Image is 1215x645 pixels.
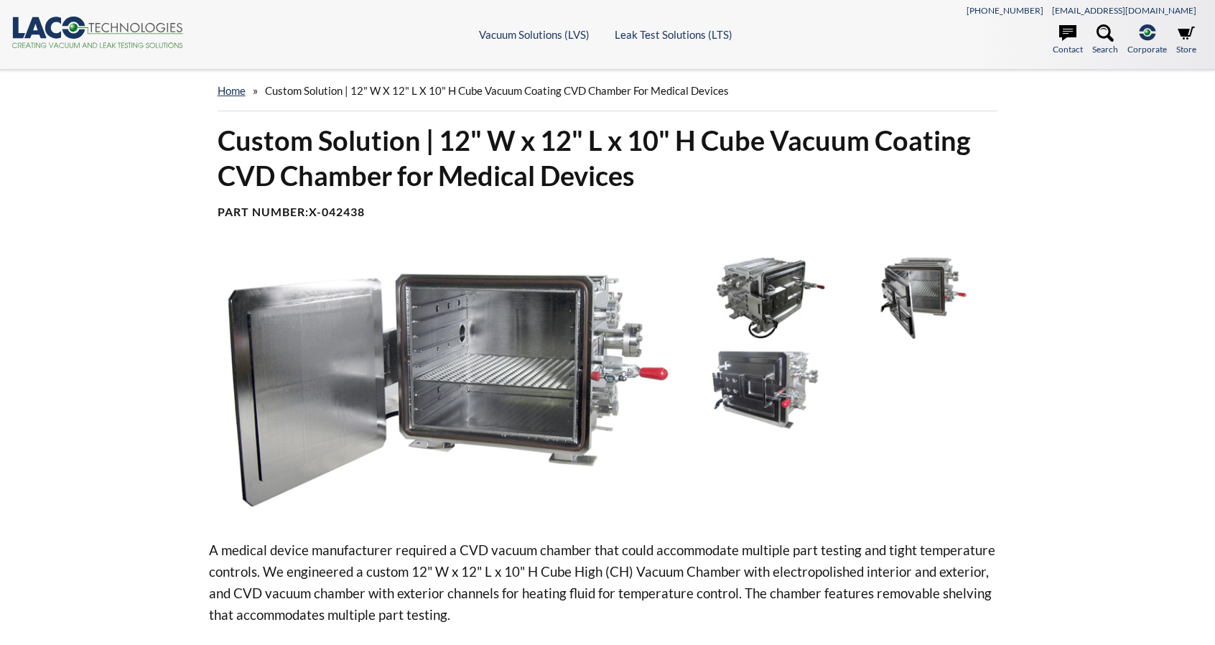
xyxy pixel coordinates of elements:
a: Vacuum Solutions (LVS) [479,28,590,41]
a: Contact [1053,24,1083,56]
img: Electropolished CVD Cube Chamber - Open Door angle view [847,254,999,340]
span: Custom Solution | 12" W x 12" L x 10" H Cube Vacuum Coating CVD Chamber for Medical Devices [265,84,729,97]
a: Leak Test Solutions (LTS) [615,28,732,41]
img: Electropolished CVD Cube Chamber - Inside Shelf, front view [209,254,676,516]
h4: Part Number: [218,205,998,220]
img: Electropolished CVD Cube Chamber, front view [687,347,839,432]
a: [EMAIL_ADDRESS][DOMAIN_NAME] [1052,5,1196,16]
a: Search [1092,24,1118,56]
a: home [218,84,246,97]
b: X-042438 [309,205,365,218]
img: Electropolished CVD Cube Chamber, hinged door angle view [687,254,839,340]
a: Store [1176,24,1196,56]
div: » [218,70,998,111]
span: Corporate [1127,42,1167,56]
p: A medical device manufacturer required a CVD vacuum chamber that could accommodate multiple part ... [209,539,1007,626]
h1: Custom Solution | 12" W x 12" L x 10" H Cube Vacuum Coating CVD Chamber for Medical Devices [218,123,998,194]
a: [PHONE_NUMBER] [967,5,1043,16]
